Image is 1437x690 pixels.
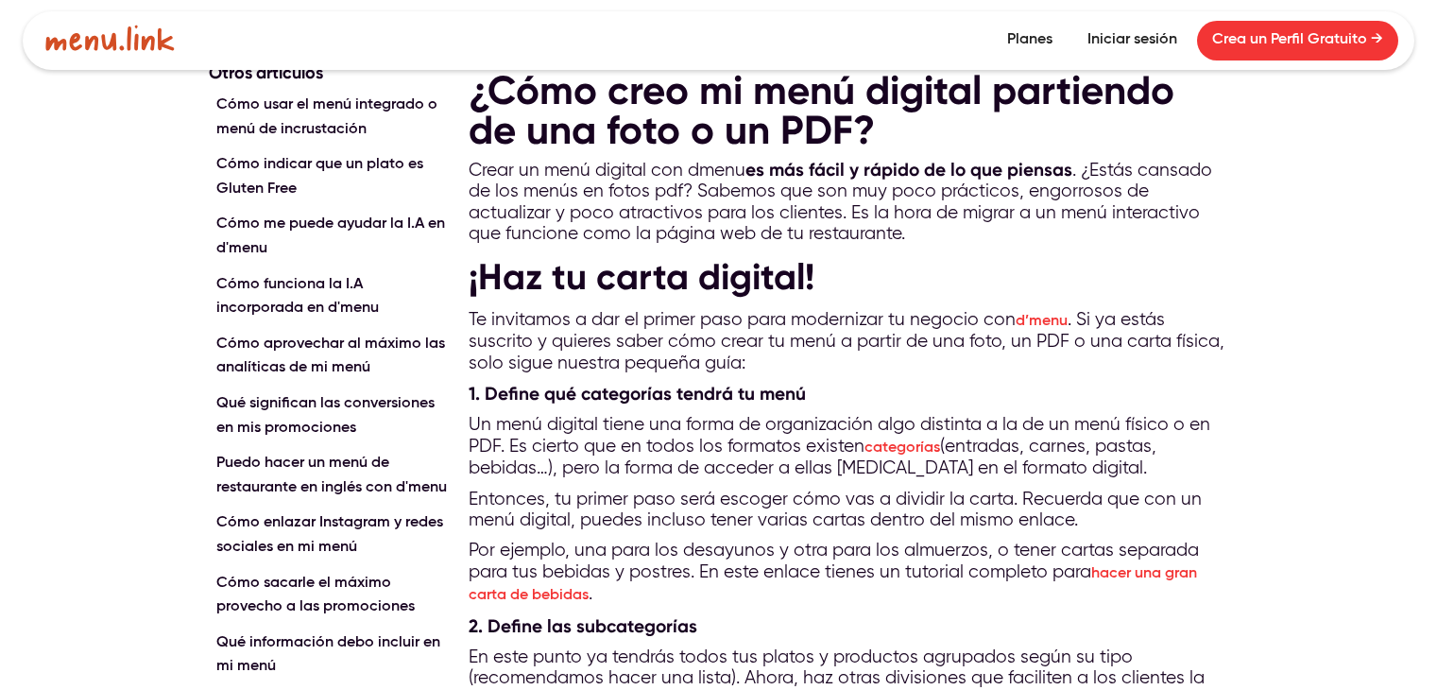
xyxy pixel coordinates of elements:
[209,572,450,620] a: Cómo sacarle el máximo provecho a las promociones
[469,160,1229,246] p: Crear un menú digital con dmenu . ¿Estás cansado de los menús en fotos pdf? Sabemos que son muy p...
[209,452,450,500] a: Puedo hacer un menú de restaurante en inglés con d'menu
[469,490,1229,532] p: Entonces, tu primer paso será escoger cómo vas a dividir la carta. Recuerda que con un menú digit...
[469,255,1229,299] h2: ¡Haz tu carta digital!
[745,159,1072,181] strong: es más fácil y rápido de lo que piensas
[469,615,697,637] strong: 2. Define las subcategorías
[469,541,1229,606] p: Por ejemplo, una para los desayunos y otra para los almuerzos, o tener cartas separada para tus b...
[209,213,450,261] a: Cómo me puede ayudar la I.A en d'menu
[209,153,450,201] a: Cómo indicar que un plato es Gluten Free
[209,511,450,560] a: Cómo enlazar Instagram y redes sociales en mi menú
[209,94,450,142] a: Cómo usar el menú integrado o menú de incrustación
[209,392,450,440] a: Qué significan las conversiones en mis promociones
[469,383,806,405] strong: 1. Define qué categorías tendrá tu menú
[209,61,450,84] h4: Otros articulos
[469,415,1229,479] p: Un menú digital tiene una forma de organización algo distinta a la de un menú físico o en PDF. Es...
[209,631,450,680] a: Qué información debo incluir en mi menú
[469,71,1229,150] h1: ¿Cómo creo mi menú digital partiendo de una foto o un PDF?
[1197,21,1398,60] a: Crea un Perfil Gratuito →
[1072,21,1192,60] a: Iniciar sesión
[209,333,450,381] a: Cómo aprovechar al máximo las analíticas de mi menú
[209,273,450,321] a: Cómo funciona la I.A incorporada en d'menu
[864,440,940,456] a: categorías
[1016,314,1068,329] a: d’menu
[992,21,1068,60] a: Planes
[469,310,1229,374] p: Te invitamos a dar el primer paso para modernizar tu negocio con . Si ya estás suscrito y quieres...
